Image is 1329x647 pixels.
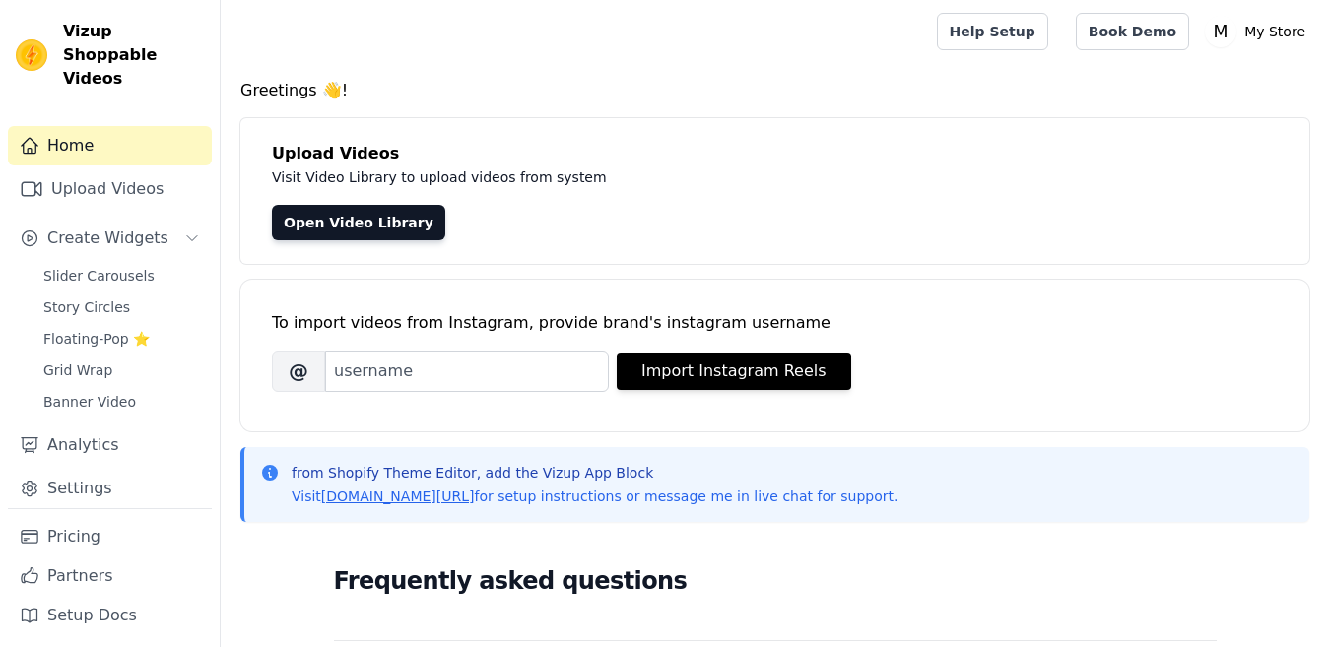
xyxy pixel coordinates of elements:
[1205,14,1313,49] button: M My Store
[272,205,445,240] a: Open Video Library
[32,388,212,416] a: Banner Video
[43,329,150,349] span: Floating-Pop ⭐
[8,425,212,465] a: Analytics
[1076,13,1189,50] a: Book Demo
[617,353,851,390] button: Import Instagram Reels
[321,488,475,504] a: [DOMAIN_NAME][URL]
[32,293,212,321] a: Story Circles
[1236,14,1313,49] p: My Store
[937,13,1048,50] a: Help Setup
[272,165,1155,189] p: Visit Video Library to upload videos from system
[43,360,112,380] span: Grid Wrap
[8,596,212,635] a: Setup Docs
[1214,22,1229,41] text: M
[8,169,212,209] a: Upload Videos
[272,142,1278,165] h4: Upload Videos
[8,556,212,596] a: Partners
[32,356,212,384] a: Grid Wrap
[8,517,212,556] a: Pricing
[292,463,897,483] p: from Shopify Theme Editor, add the Vizup App Block
[8,469,212,508] a: Settings
[272,311,1278,335] div: To import videos from Instagram, provide brand's instagram username
[325,351,609,392] input: username
[47,226,168,250] span: Create Widgets
[32,262,212,290] a: Slider Carousels
[8,219,212,258] button: Create Widgets
[43,392,136,412] span: Banner Video
[43,266,155,286] span: Slider Carousels
[8,126,212,165] a: Home
[16,39,47,71] img: Vizup
[334,561,1217,601] h2: Frequently asked questions
[43,297,130,317] span: Story Circles
[272,351,325,392] span: @
[63,20,204,91] span: Vizup Shoppable Videos
[292,486,897,506] p: Visit for setup instructions or message me in live chat for support.
[240,79,1309,102] h4: Greetings 👋!
[32,325,212,353] a: Floating-Pop ⭐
